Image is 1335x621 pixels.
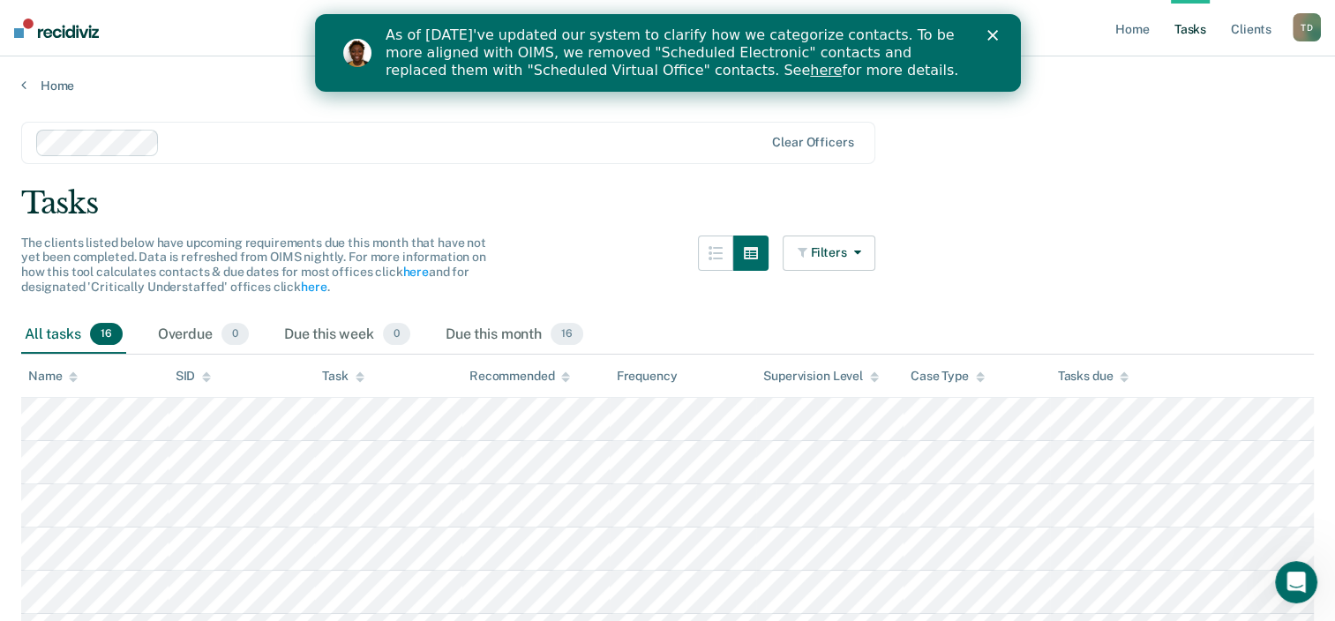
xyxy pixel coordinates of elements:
div: Due this week0 [281,316,414,355]
iframe: Intercom live chat [1275,561,1317,603]
div: All tasks16 [21,316,126,355]
div: SID [176,369,212,384]
div: Task [322,369,364,384]
div: Name [28,369,78,384]
span: The clients listed below have upcoming requirements due this month that have not yet been complet... [21,236,486,294]
button: Filters [783,236,876,271]
a: Home [21,78,1314,94]
a: here [495,48,527,64]
div: Case Type [911,369,985,384]
iframe: Intercom live chat banner [315,14,1021,92]
div: Overdue0 [154,316,252,355]
div: Close [672,16,690,26]
div: T D [1293,13,1321,41]
div: Frequency [617,369,678,384]
span: 16 [551,323,583,346]
div: Clear officers [772,135,853,150]
a: here [301,280,326,294]
button: TD [1293,13,1321,41]
div: Due this month16 [442,316,587,355]
div: Tasks [21,185,1314,221]
div: Supervision Level [763,369,879,384]
span: 0 [383,323,410,346]
span: 16 [90,323,123,346]
div: Tasks due [1057,369,1129,384]
div: Recommended [469,369,570,384]
img: Recidiviz [14,19,99,38]
a: here [402,265,428,279]
span: 0 [221,323,249,346]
